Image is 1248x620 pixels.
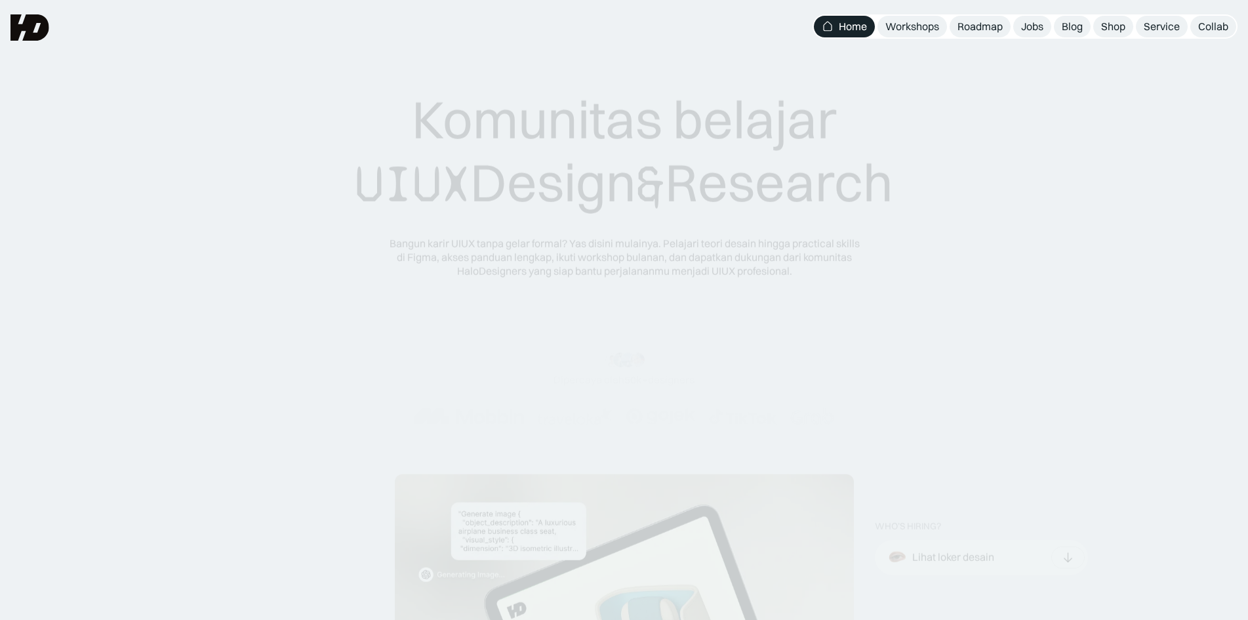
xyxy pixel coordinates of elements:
div: Shop [1101,20,1125,33]
div: Collab [1198,20,1228,33]
span: 50k+ [624,373,648,386]
a: Workshops [877,16,947,37]
div: Blog [1062,20,1083,33]
div: WHO’S HIRING? [875,521,941,532]
a: Shop [1093,16,1133,37]
div: Workshops [885,20,939,33]
a: Roadmap [950,16,1011,37]
div: Home [839,20,867,33]
a: Collab [1190,16,1236,37]
div: Jobs [1021,20,1043,33]
div: Bangun karir UIUX tanpa gelar formal? Yas disini mulainya. Pelajari teori desain hingga practical... [388,237,860,278]
div: Roadmap [957,20,1003,33]
a: Blog [1054,16,1091,37]
a: Home [814,16,875,37]
div: Service [1144,20,1180,33]
div: Lihat loker desain [912,550,994,564]
div: Dipercaya oleh designers [554,373,694,387]
span: UIUX [355,153,470,216]
a: Jobs [1013,16,1051,37]
div: Komunitas belajar Design Research [355,88,893,216]
a: Service [1136,16,1188,37]
span: & [636,153,665,216]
